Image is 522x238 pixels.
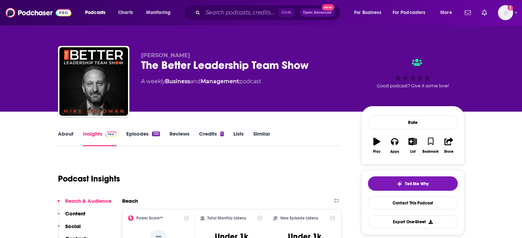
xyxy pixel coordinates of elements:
[322,4,334,11] span: New
[368,215,458,228] button: Export One-Sheet
[368,196,458,210] a: Contact This Podcast
[65,210,85,217] p: Content
[141,7,179,18] button: open menu
[190,5,347,21] div: Search podcasts, credits, & more...
[397,181,402,187] img: tell me why sparkle
[170,130,189,146] a: Reviews
[479,7,490,18] a: Show notifications dropdown
[386,133,404,158] button: Apps
[361,52,464,95] div: Good podcast? Give it some love!
[390,150,399,154] div: Apps
[146,8,171,17] span: Monitoring
[203,7,278,18] input: Search podcasts, credits, & more...
[410,150,416,154] div: List
[373,150,380,154] div: Play
[498,5,513,20] span: Logged in as notablypr2
[58,130,73,146] a: About
[199,130,224,146] a: Credits1
[498,5,513,20] button: Show profile menu
[114,7,137,18] a: Charts
[190,78,201,85] span: and
[141,77,261,86] div: A weekly podcast
[118,8,133,17] span: Charts
[508,5,513,11] svg: Add a profile image
[141,52,190,59] span: [PERSON_NAME]
[220,131,224,136] div: 1
[280,216,318,221] h2: New Episode Listens
[126,130,160,146] a: Episodes133
[303,11,332,14] span: Open Advanced
[85,8,105,17] span: Podcasts
[349,7,390,18] button: open menu
[405,181,429,187] span: Tell Me Why
[122,198,138,204] h2: Reach
[462,7,474,18] a: Show notifications dropdown
[388,7,436,18] button: open menu
[65,198,112,204] p: Reach & Audience
[440,8,452,17] span: More
[105,131,117,137] img: Podchaser Pro
[65,223,81,229] p: Social
[422,133,440,158] button: Bookmark
[444,150,453,154] div: Share
[80,7,114,18] button: open menu
[233,130,244,146] a: Lists
[136,216,163,221] h2: Power Score™
[300,9,335,17] button: Open AdvancedNew
[404,133,421,158] button: List
[253,130,270,146] a: Similar
[207,216,246,221] h2: Total Monthly Listens
[368,115,458,129] div: Rate
[201,78,239,85] a: Management
[58,174,120,184] h1: Podcast Insights
[498,5,513,20] img: User Profile
[278,8,294,17] span: Ctrl K
[58,210,85,223] button: Content
[354,8,381,17] span: For Business
[152,131,160,136] div: 133
[377,83,449,88] span: Good podcast? Give it some love!
[83,130,117,146] a: InsightsPodchaser Pro
[393,8,426,17] span: For Podcasters
[368,133,386,158] button: Play
[58,198,112,210] button: Reach & Audience
[436,7,461,18] button: open menu
[368,176,458,191] button: tell me why sparkleTell Me Why
[422,150,439,154] div: Bookmark
[58,223,81,236] button: Social
[165,78,190,85] a: Business
[59,47,128,116] img: The Better Leadership Team Show
[440,133,457,158] button: Share
[5,6,71,19] img: Podchaser - Follow, Share and Rate Podcasts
